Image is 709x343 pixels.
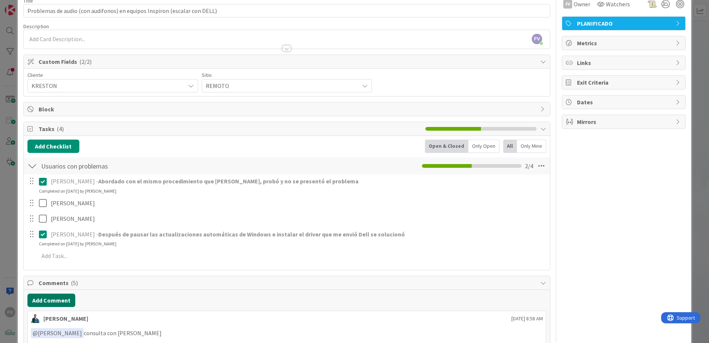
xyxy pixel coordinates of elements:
[23,4,550,17] input: type card name here...
[577,58,672,67] span: Links
[39,159,205,173] input: Add Checklist...
[33,329,82,337] span: [PERSON_NAME]
[577,117,672,126] span: Mirrors
[577,39,672,48] span: Metrics
[98,177,359,185] strong: Abordado con el mismo procedimiento que [PERSON_NAME], probó y no se presentó el problema
[39,241,116,247] div: Completed on [DATE] by [PERSON_NAME]
[577,98,672,107] span: Dates
[39,57,537,66] span: Custom Fields
[27,72,198,78] div: Cliente
[577,19,672,28] span: PLANIFICADO
[79,58,92,65] span: ( 2/2 )
[32,81,181,91] span: KRESTON
[51,177,545,186] p: [PERSON_NAME] -
[206,81,356,91] span: REMOTO
[27,294,75,307] button: Add Comment
[33,329,38,337] span: @
[31,314,40,323] img: GA
[57,125,64,133] span: ( 4 )
[577,78,672,87] span: Exit Criteria
[23,23,49,30] span: Description
[39,278,537,287] span: Comments
[425,140,468,153] div: Open & Closed
[517,140,546,153] div: Only Mine
[31,328,543,338] p: consulta con [PERSON_NAME]
[51,199,545,208] p: [PERSON_NAME]
[525,161,533,170] span: 2 / 4
[39,124,422,133] span: Tasks
[71,279,78,287] span: ( 5 )
[51,230,545,239] p: [PERSON_NAME] -
[39,188,116,195] div: Completed on [DATE] by [PERSON_NAME]
[468,140,499,153] div: Only Open
[202,72,372,78] div: Sitio
[51,215,545,223] p: [PERSON_NAME]
[43,314,88,323] div: [PERSON_NAME]
[532,34,542,44] span: FV
[27,140,79,153] button: Add Checklist
[98,231,405,238] strong: Después de pausar las actualizaciones automáticas de Windows e instalar el driver que me envió De...
[503,140,517,153] div: All
[16,1,34,10] span: Support
[39,105,537,114] span: Block
[511,315,543,323] span: [DATE] 8:58 AM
